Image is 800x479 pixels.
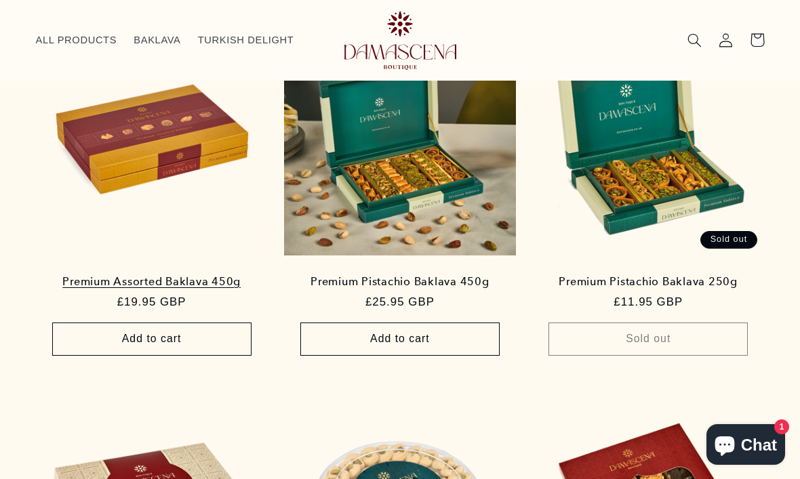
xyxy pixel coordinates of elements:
[27,25,125,55] a: ALL PRODUCTS
[344,11,456,70] img: Damascena Boutique
[134,34,180,47] span: BAKLAVA
[298,275,502,289] a: Premium Pistachio Baklava 450g
[189,25,302,55] a: TURKISH DELIGHT
[125,25,189,55] a: BAKLAVA
[320,5,480,75] a: Damascena Boutique
[679,24,711,56] summary: Search
[702,424,789,468] inbox-online-store-chat: Shopify online store chat
[548,322,748,356] button: Sold out
[36,34,117,47] span: ALL PRODUCTS
[198,34,294,47] span: TURKISH DELIGHT
[300,322,500,356] button: Add to cart
[546,275,750,289] a: Premium Pistachio Baklava 250g
[50,275,254,289] a: Premium Assorted Baklava 450g
[52,322,252,356] button: Add to cart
